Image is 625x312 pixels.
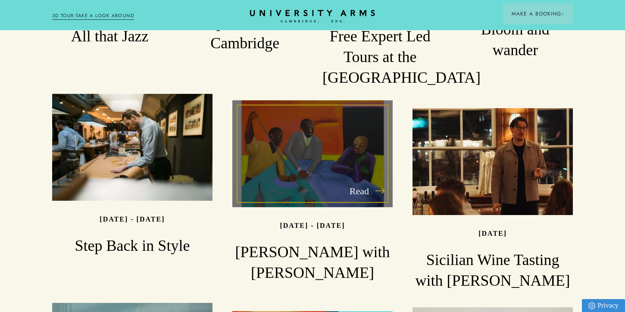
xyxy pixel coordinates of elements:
img: Arrow icon [561,12,564,16]
a: image-355bcd608be52875649006e991f2f084e25f54a8-2832x1361-jpg [DATE] Sicilian Wine Tasting with [P... [412,108,573,291]
img: Privacy [588,302,595,309]
a: Privacy [582,299,625,312]
a: 3D TOUR:TAKE A LOOK AROUND [52,12,134,20]
p: [DATE] - [DATE] [280,222,345,229]
h3: Free Expert Led Tours at the [GEOGRAPHIC_DATA] [322,26,438,88]
h3: All that Jazz [52,26,168,47]
h3: [PERSON_NAME] with [PERSON_NAME] [232,242,393,284]
a: image-7be44839b400e9dd94b2cafbada34606da4758ad-8368x5584-jpg [DATE] - [DATE] Step Back in Style [52,94,212,256]
a: Home [250,10,375,23]
span: Make a Booking [512,10,564,18]
h3: Sicilian Wine Tasting with [PERSON_NAME] [412,250,573,291]
a: Read image-25df3ec9b37ea750cd6960da82533a974e7a0873-2560x2498-jpg [DATE] - [DATE] [PERSON_NAME] w... [232,100,393,283]
p: [DATE] [478,230,507,237]
h3: Bloom and wander [458,19,573,61]
h3: Explore Secret Cambridge [187,13,303,54]
button: Make a BookingArrow icon [503,3,573,24]
p: [DATE] - [DATE] [100,215,165,223]
h3: Step Back in Style [52,236,212,256]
